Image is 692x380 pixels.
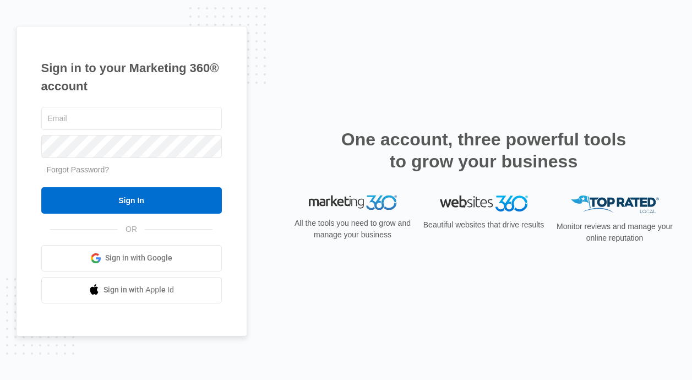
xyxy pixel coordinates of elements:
span: Sign in with Apple Id [103,284,174,296]
a: Sign in with Google [41,245,222,272]
span: Sign in with Google [105,252,172,264]
input: Email [41,107,222,130]
p: Beautiful websites that drive results [422,219,546,231]
img: Websites 360 [440,196,528,211]
input: Sign In [41,187,222,214]
img: Marketing 360 [309,196,397,211]
h2: One account, three powerful tools to grow your business [338,128,630,172]
p: Monitor reviews and manage your online reputation [553,221,677,244]
a: Forgot Password? [47,165,110,174]
p: All the tools you need to grow and manage your business [291,218,415,241]
span: OR [118,224,145,235]
img: Top Rated Local [571,196,659,214]
h1: Sign in to your Marketing 360® account [41,59,222,95]
a: Sign in with Apple Id [41,277,222,303]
